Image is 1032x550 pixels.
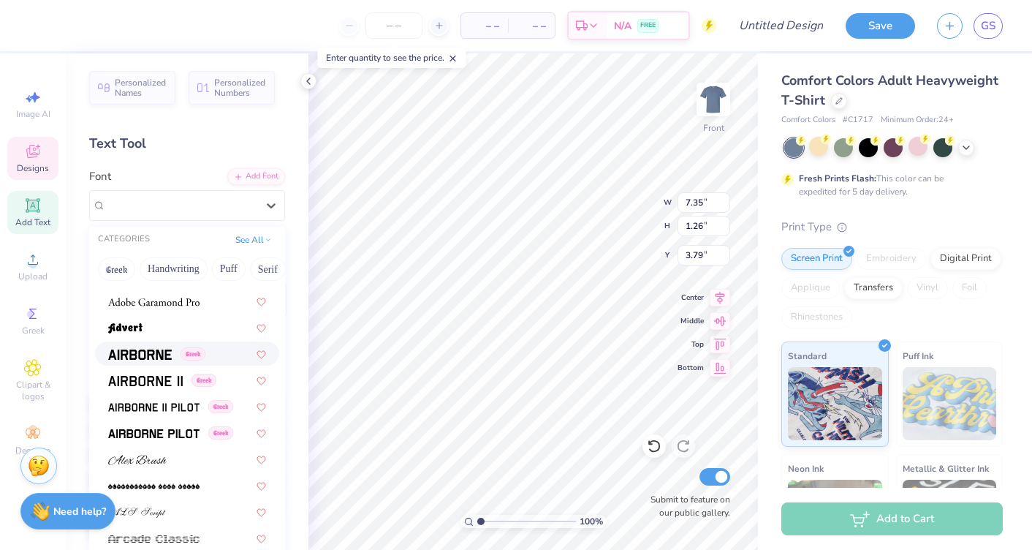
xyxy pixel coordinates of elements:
[22,325,45,336] span: Greek
[208,400,233,413] span: Greek
[7,379,58,402] span: Clipart & logos
[703,121,724,135] div: Front
[699,85,728,114] img: Front
[857,248,926,270] div: Embroidery
[788,367,882,440] img: Standard
[212,257,246,281] button: Puff
[17,162,49,174] span: Designs
[881,114,954,127] span: Minimum Order: 24 +
[788,348,827,363] span: Standard
[678,316,704,326] span: Middle
[108,350,172,360] img: Airborne
[18,271,48,282] span: Upload
[208,426,233,440] span: Greek
[903,461,989,476] span: Metallic & Glitter Ink
[15,216,50,228] span: Add Text
[89,134,285,154] div: Text Tool
[580,515,603,528] span: 100 %
[930,248,1001,270] div: Digital Print
[799,173,876,184] strong: Fresh Prints Flash:
[843,114,873,127] span: # C1717
[678,339,704,350] span: Top
[108,402,200,412] img: Airborne II Pilot
[108,297,200,307] img: Adobe Garamond Pro
[231,233,276,247] button: See All
[470,18,499,34] span: – –
[952,277,987,299] div: Foil
[98,257,135,281] button: Greek
[727,11,835,40] input: Untitled Design
[53,505,106,519] strong: Need help?
[781,306,852,328] div: Rhinestones
[16,108,50,120] span: Image AI
[365,12,422,39] input: – –
[318,48,466,68] div: Enter quantity to see the price.
[846,13,915,39] button: Save
[108,508,166,518] img: ALS Script
[844,277,903,299] div: Transfers
[799,172,979,198] div: This color can be expedited for 5 day delivery.
[974,13,1003,39] a: GS
[781,219,1003,236] div: Print Type
[227,168,285,185] div: Add Font
[108,455,167,465] img: Alex Brush
[89,168,111,185] label: Font
[214,78,266,98] span: Personalized Numbers
[678,363,704,373] span: Bottom
[981,18,995,34] span: GS
[140,257,208,281] button: Handwriting
[15,445,50,456] span: Decorate
[781,72,998,109] span: Comfort Colors Adult Heavyweight T-Shirt
[181,347,205,361] span: Greek
[250,257,286,281] button: Serif
[781,277,840,299] div: Applique
[108,429,200,439] img: Airborne Pilot
[781,114,835,127] span: Comfort Colors
[98,233,150,246] div: CATEGORIES
[614,18,631,34] span: N/A
[108,323,143,334] img: Advert
[108,534,200,544] img: Arcade Classic
[108,376,183,386] img: Airborne II
[642,493,730,519] label: Submit to feature on our public gallery.
[517,18,546,34] span: – –
[907,277,948,299] div: Vinyl
[115,78,167,98] span: Personalized Names
[903,348,933,363] span: Puff Ink
[191,374,216,387] span: Greek
[788,461,824,476] span: Neon Ink
[678,293,704,303] span: Center
[781,248,852,270] div: Screen Print
[108,481,200,491] img: AlphaShapes xmas balls
[903,367,997,440] img: Puff Ink
[640,20,656,31] span: FREE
